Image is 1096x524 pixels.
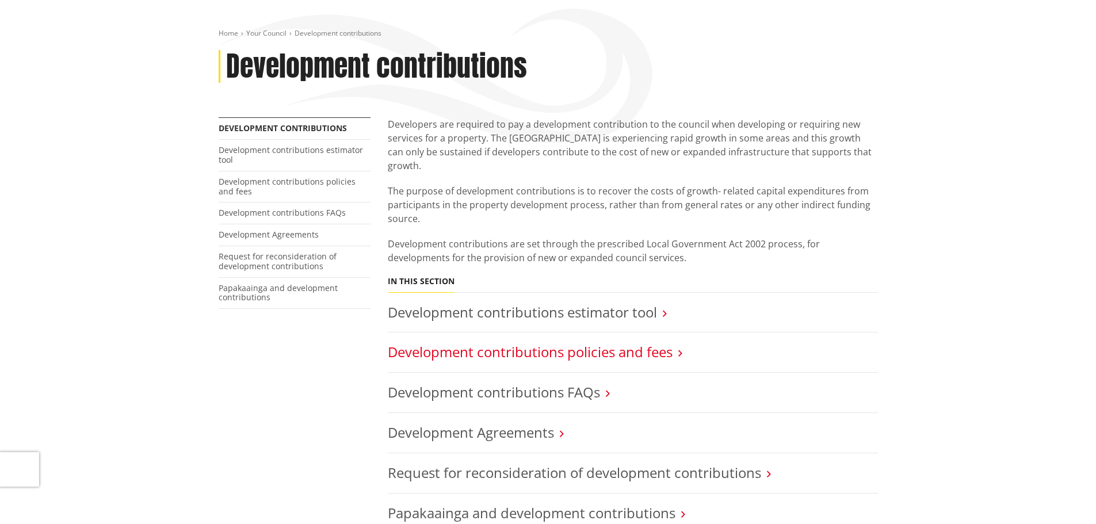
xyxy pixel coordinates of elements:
[1043,476,1084,517] iframe: Messenger Launcher
[388,277,455,286] h5: In this section
[388,383,600,401] a: Development contributions FAQs
[388,423,554,442] a: Development Agreements
[388,342,673,361] a: Development contributions policies and fees
[226,50,527,83] h1: Development contributions
[388,503,675,522] a: Papakaainga and development contributions
[219,28,238,38] a: Home
[246,28,287,38] a: Your Council
[219,29,878,39] nav: breadcrumb
[219,176,356,197] a: Development contributions policies and fees
[388,237,878,265] p: Development contributions are set through the prescribed Local Government Act 2002 process, for d...
[219,282,338,303] a: Papakaainga and development contributions
[219,229,319,240] a: Development Agreements
[388,184,878,225] p: The purpose of development contributions is to recover the costs of growth- related capital expen...
[388,117,878,173] p: Developers are required to pay a development contribution to the council when developing or requi...
[219,123,347,133] a: Development contributions
[219,207,346,218] a: Development contributions FAQs
[388,463,761,482] a: Request for reconsideration of development contributions
[295,28,381,38] span: Development contributions
[219,251,337,271] a: Request for reconsideration of development contributions
[388,303,657,322] a: Development contributions estimator tool
[219,144,363,165] a: Development contributions estimator tool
